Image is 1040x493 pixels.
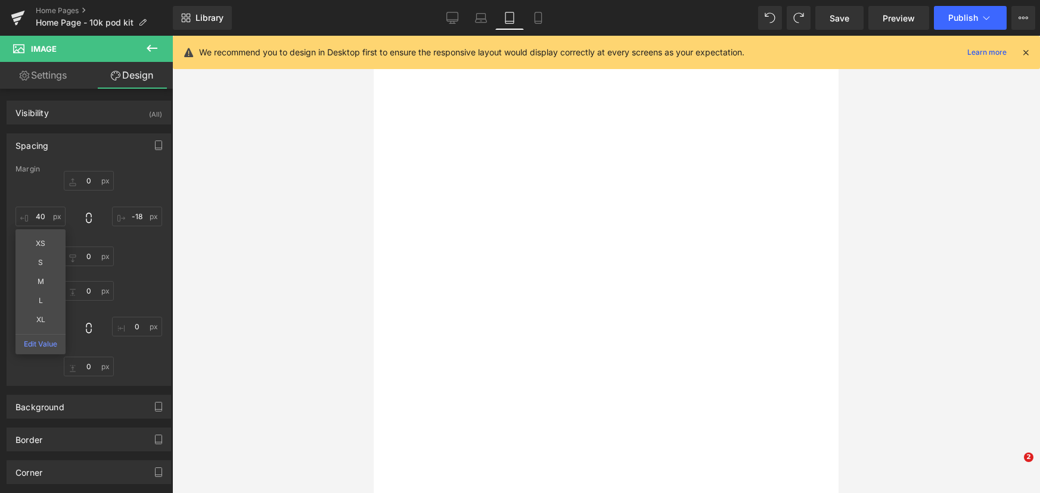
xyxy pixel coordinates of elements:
input: 0 [64,357,114,376]
p: We recommend you to design in Desktop first to ensure the responsive layout would display correct... [199,46,744,59]
li: L [15,291,66,310]
div: Visibility [15,101,49,118]
a: Learn more [963,45,1011,60]
li: M [15,272,66,291]
input: 0 [64,246,114,266]
button: Redo [787,6,811,30]
button: Publish [934,6,1007,30]
a: New Library [173,6,232,30]
a: Preview [868,6,929,30]
span: Image [31,44,57,54]
span: Library [195,13,223,23]
a: Tablet [495,6,524,30]
div: Padding [15,275,162,283]
li: S [15,253,66,272]
input: 0 [112,207,162,226]
li: XS [15,234,66,253]
span: Home Page - 10k pod kit [36,18,134,27]
a: Laptop [467,6,495,30]
span: Save [830,12,849,24]
li: XL [15,310,66,329]
div: Border [15,428,42,445]
input: 0 [112,317,162,336]
div: (All) [149,101,162,121]
button: More [1011,6,1035,30]
div: Background [15,395,64,412]
iframe: Intercom live chat [999,453,1028,481]
span: Publish [948,13,978,23]
a: Design [89,62,175,89]
div: Margin [15,165,162,173]
div: Spacing [15,134,48,151]
a: Mobile [524,6,552,30]
a: Desktop [438,6,467,30]
span: Preview [883,12,915,24]
span: 2 [1024,453,1033,462]
div: Corner [15,461,42,478]
input: 0 [64,281,114,301]
button: Undo [758,6,782,30]
a: Home Pages [36,6,173,15]
li: Edit Value [15,334,66,354]
input: 0 [64,171,114,191]
input: 0 [15,207,66,226]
